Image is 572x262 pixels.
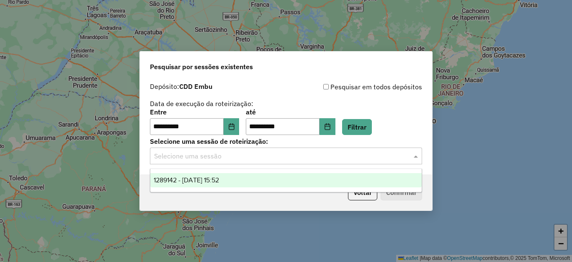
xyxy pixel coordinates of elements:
[150,62,253,72] span: Pesquisar por sessões existentes
[224,118,240,135] button: Choose Date
[348,184,377,200] button: Voltar
[150,99,253,109] label: Data de execução da roteirização:
[154,176,219,184] span: 1289142 - [DATE] 15:52
[179,82,212,91] strong: CDD Embu
[150,81,212,91] label: Depósito:
[150,136,422,146] label: Selecione uma sessão de roteirização:
[150,107,239,117] label: Entre
[319,118,335,135] button: Choose Date
[286,82,422,92] div: Pesquisar em todos depósitos
[246,107,335,117] label: até
[150,169,422,192] ng-dropdown-panel: Options list
[342,119,372,135] button: Filtrar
